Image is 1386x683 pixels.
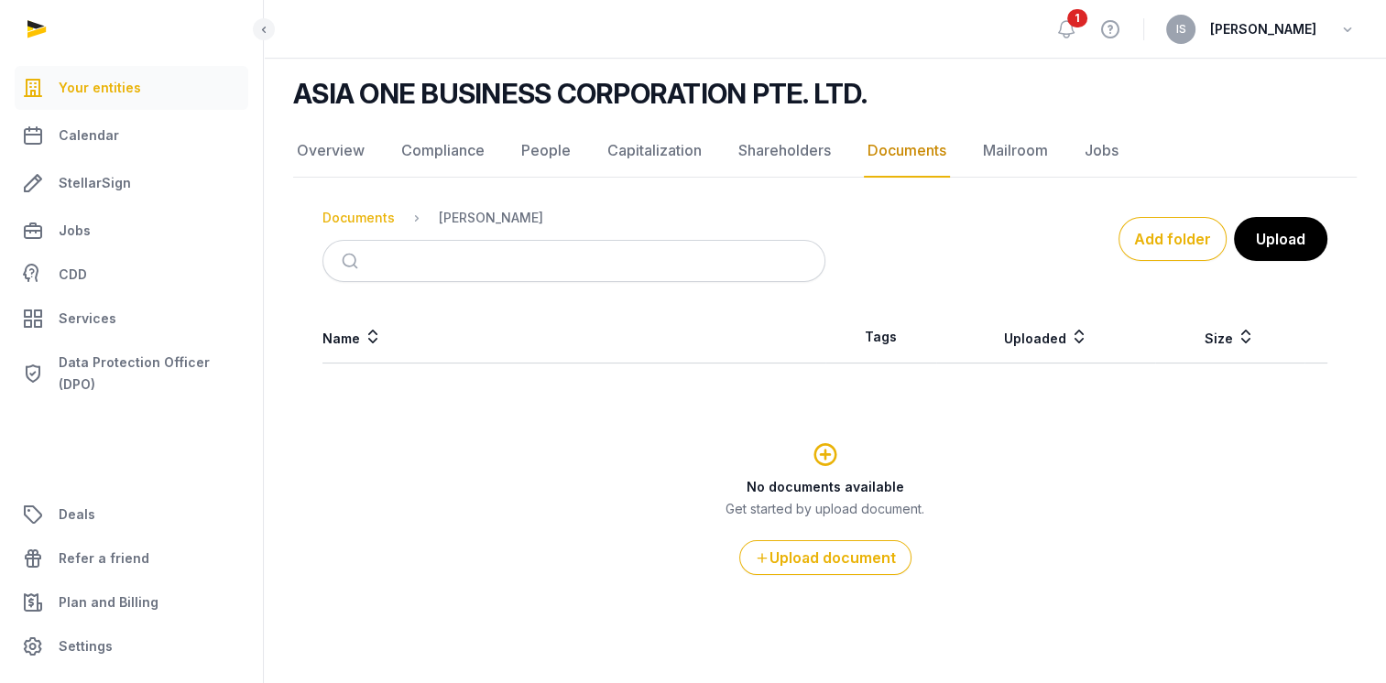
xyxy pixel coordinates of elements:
a: Services [15,297,248,341]
a: Plan and Billing [15,580,248,624]
th: Tags [825,311,937,363]
nav: Tabs [293,125,1357,178]
span: CDD [59,264,87,286]
a: Deals [15,493,248,537]
span: Deals [59,504,95,526]
h2: ASIA ONE BUSINESS CORPORATION PTE. LTD. [293,77,867,110]
nav: Breadcrumb [322,196,825,240]
span: Your entities [59,77,141,99]
div: Documents [322,209,395,227]
a: Overview [293,125,368,178]
a: Settings [15,624,248,668]
a: Jobs [15,209,248,253]
span: Jobs [59,220,91,242]
a: CDD [15,256,248,293]
button: Submit [331,241,374,281]
span: 1 [1067,9,1087,27]
a: Mailroom [979,125,1052,178]
a: Jobs [1081,125,1122,178]
button: IS [1166,15,1195,44]
button: Add folder [1119,217,1227,261]
th: Size [1155,311,1304,363]
th: Name [322,311,825,363]
span: IS [1176,24,1186,35]
a: StellarSign [15,161,248,205]
a: Data Protection Officer (DPO) [15,344,248,403]
span: Refer a friend [59,547,149,569]
a: Shareholders [735,125,835,178]
span: Calendar [59,125,119,146]
span: Services [59,308,116,330]
a: Documents [864,125,950,178]
a: Capitalization [604,125,705,178]
iframe: Chat Widget [1294,595,1386,683]
div: Виджет чата [1294,595,1386,683]
span: [PERSON_NAME] [1210,18,1316,40]
a: People [518,125,574,178]
span: StellarSign [59,172,131,194]
button: Upload document [739,540,911,575]
th: Uploaded [936,311,1155,363]
a: Calendar [15,114,248,157]
a: Compliance [398,125,488,178]
div: [PERSON_NAME] [439,209,543,227]
span: Data Protection Officer (DPO) [59,352,241,396]
span: Plan and Billing [59,591,158,613]
a: Refer a friend [15,537,248,580]
h3: No documents available [323,478,1326,496]
a: Your entities [15,66,248,110]
button: Upload [1234,217,1327,261]
p: Get started by upload document. [323,500,1326,518]
span: Settings [59,635,113,657]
